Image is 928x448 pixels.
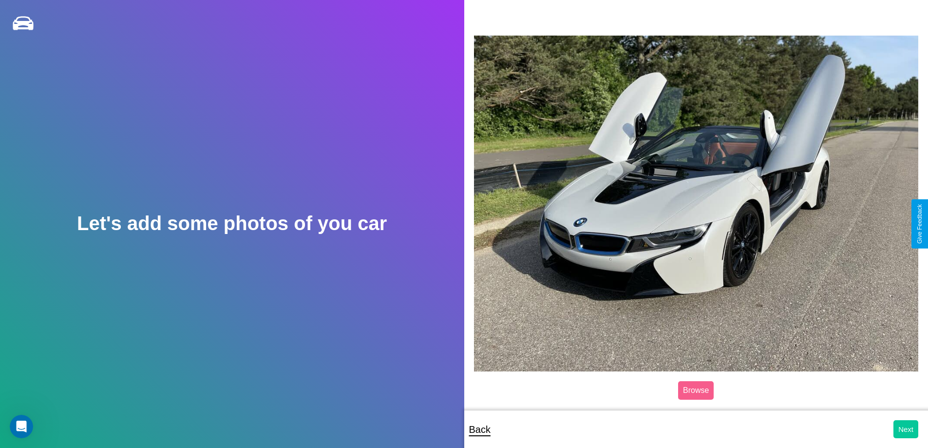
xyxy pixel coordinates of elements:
button: Next [893,420,918,438]
h2: Let's add some photos of you car [77,213,387,234]
label: Browse [678,381,714,400]
p: Back [469,421,491,438]
div: Give Feedback [916,204,923,244]
img: posted [474,36,919,371]
iframe: Intercom live chat [10,415,33,438]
